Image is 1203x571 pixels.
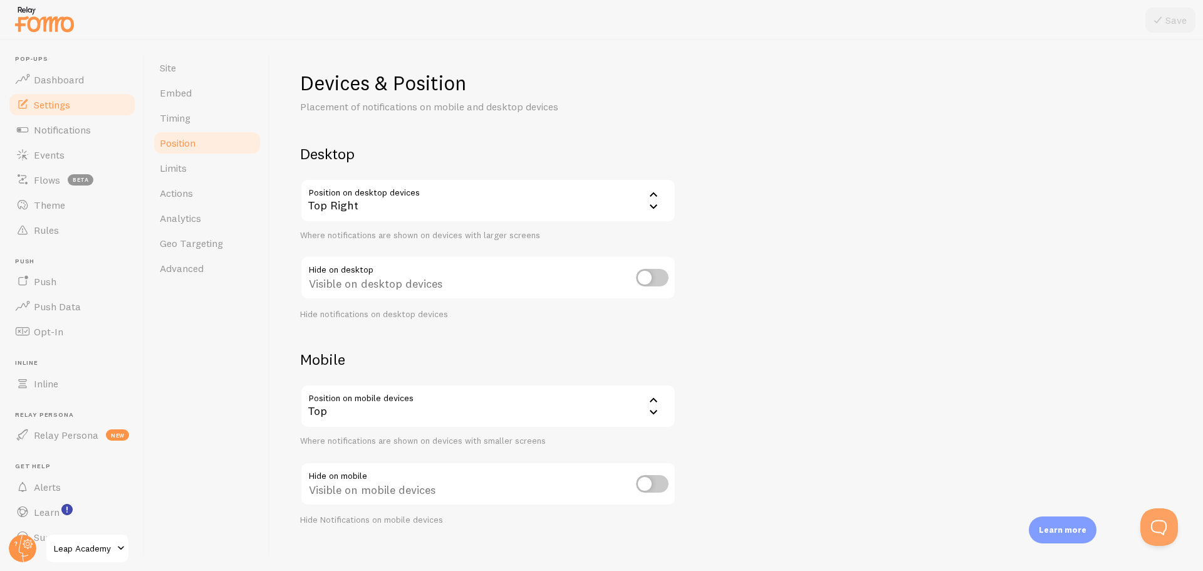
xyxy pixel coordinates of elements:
span: Leap Academy [54,541,113,556]
a: Site [152,55,262,80]
span: Flows [34,174,60,186]
a: Push Data [8,294,137,319]
span: Advanced [160,262,204,275]
span: Settings [34,98,70,111]
a: Relay Persona new [8,422,137,448]
a: Dashboard [8,67,137,92]
div: Learn more [1029,516,1096,543]
span: Relay Persona [15,411,137,419]
a: Actions [152,181,262,206]
svg: <p>Watch New Feature Tutorials!</p> [61,504,73,515]
span: Dashboard [34,73,84,86]
span: Push [15,258,137,266]
div: Visible on desktop devices [300,256,676,301]
span: Push [34,275,56,288]
p: Placement of notifications on mobile and desktop devices [300,100,601,114]
span: Embed [160,86,192,99]
span: Theme [34,199,65,211]
span: Actions [160,187,193,199]
a: Timing [152,105,262,130]
div: Top Right [300,179,676,223]
h2: Desktop [300,144,676,164]
a: Rules [8,217,137,243]
a: Theme [8,192,137,217]
a: Position [152,130,262,155]
div: Top [300,384,676,428]
span: new [106,429,129,441]
a: Embed [152,80,262,105]
iframe: Help Scout Beacon - Open [1140,508,1178,546]
span: Events [34,149,65,161]
a: Push [8,269,137,294]
a: Advanced [152,256,262,281]
span: Timing [160,112,190,124]
a: Flows beta [8,167,137,192]
a: Events [8,142,137,167]
span: Site [160,61,176,74]
span: Pop-ups [15,55,137,63]
div: Visible on mobile devices [300,462,676,508]
a: Inline [8,371,137,396]
div: Where notifications are shown on devices with larger screens [300,230,676,241]
span: Opt-In [34,325,63,338]
span: Push Data [34,300,81,313]
a: Learn [8,500,137,525]
a: Alerts [8,474,137,500]
span: Support [34,531,71,543]
div: Hide Notifications on mobile devices [300,515,676,526]
div: Hide notifications on desktop devices [300,309,676,320]
span: Geo Targeting [160,237,223,249]
span: Position [160,137,195,149]
span: Limits [160,162,187,174]
span: Alerts [34,481,61,493]
span: Notifications [34,123,91,136]
span: Learn [34,506,60,518]
a: Analytics [152,206,262,231]
a: Settings [8,92,137,117]
a: Opt-In [8,319,137,344]
span: Inline [34,377,58,390]
h2: Mobile [300,350,676,369]
a: Geo Targeting [152,231,262,256]
span: Inline [15,359,137,367]
span: beta [68,174,93,186]
h1: Devices & Position [300,70,676,96]
a: Leap Academy [45,533,130,563]
p: Learn more [1039,524,1086,536]
span: Analytics [160,212,201,224]
span: Relay Persona [34,429,98,441]
span: Rules [34,224,59,236]
a: Limits [152,155,262,181]
span: Get Help [15,463,137,471]
a: Notifications [8,117,137,142]
div: Where notifications are shown on devices with smaller screens [300,436,676,447]
img: fomo-relay-logo-orange.svg [13,3,76,35]
a: Support [8,525,137,550]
